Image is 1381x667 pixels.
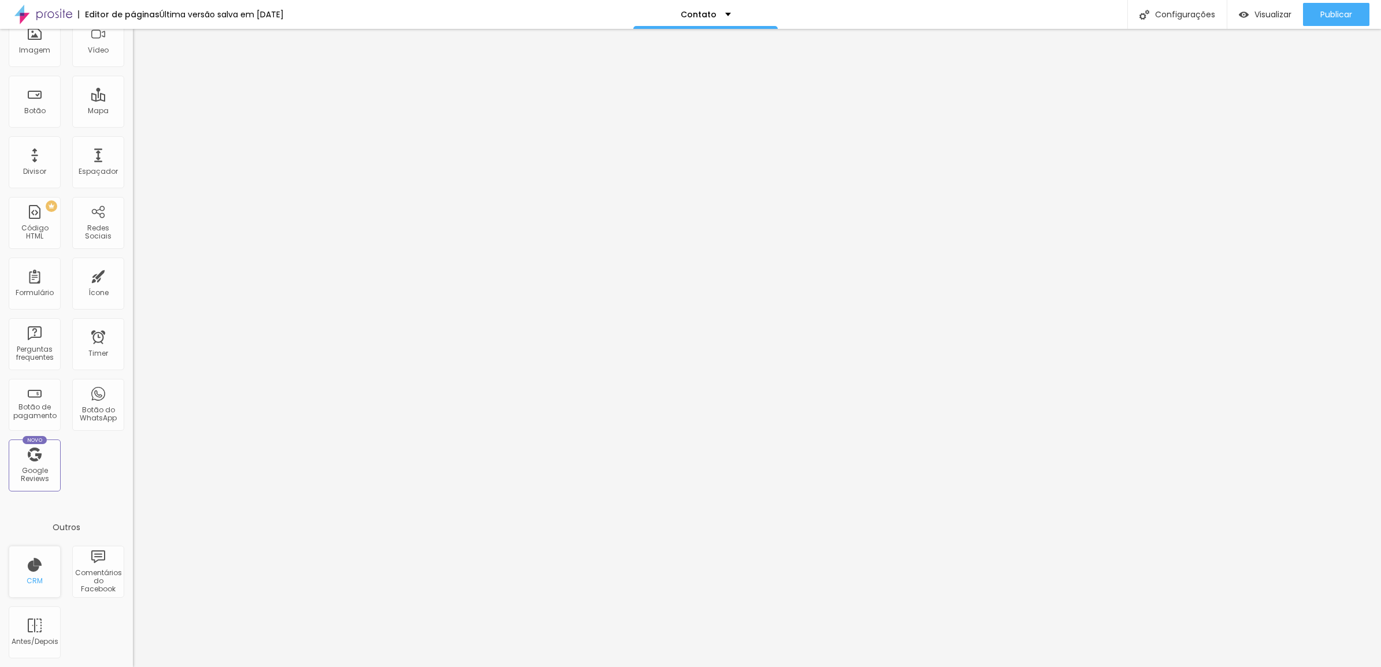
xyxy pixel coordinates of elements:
div: Mapa [88,107,109,115]
div: Novo [23,436,47,444]
iframe: Editor [133,29,1381,667]
img: Icone [1139,10,1149,20]
div: Ícone [88,289,109,297]
div: Google Reviews [12,467,57,483]
p: Contato [681,10,717,18]
div: Comentários do Facebook [75,569,121,594]
span: Publicar [1320,10,1352,19]
div: Código HTML [12,224,57,241]
button: Publicar [1303,3,1369,26]
div: Espaçador [79,167,118,176]
div: Imagem [19,46,50,54]
span: Visualizar [1254,10,1291,19]
div: Timer [88,349,108,357]
div: Perguntas frequentes [12,345,57,362]
div: Última versão salva em [DATE] [159,10,284,18]
div: Botão [24,107,46,115]
div: Formulário [16,289,54,297]
div: CRM [27,577,43,585]
div: Divisor [23,167,46,176]
button: Visualizar [1227,3,1303,26]
div: Botão do WhatsApp [75,406,121,423]
div: Antes/Depois [12,638,57,646]
div: Redes Sociais [75,224,121,241]
img: view-1.svg [1239,10,1249,20]
div: Botão de pagamento [12,403,57,420]
div: Vídeo [88,46,109,54]
div: Editor de páginas [78,10,159,18]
